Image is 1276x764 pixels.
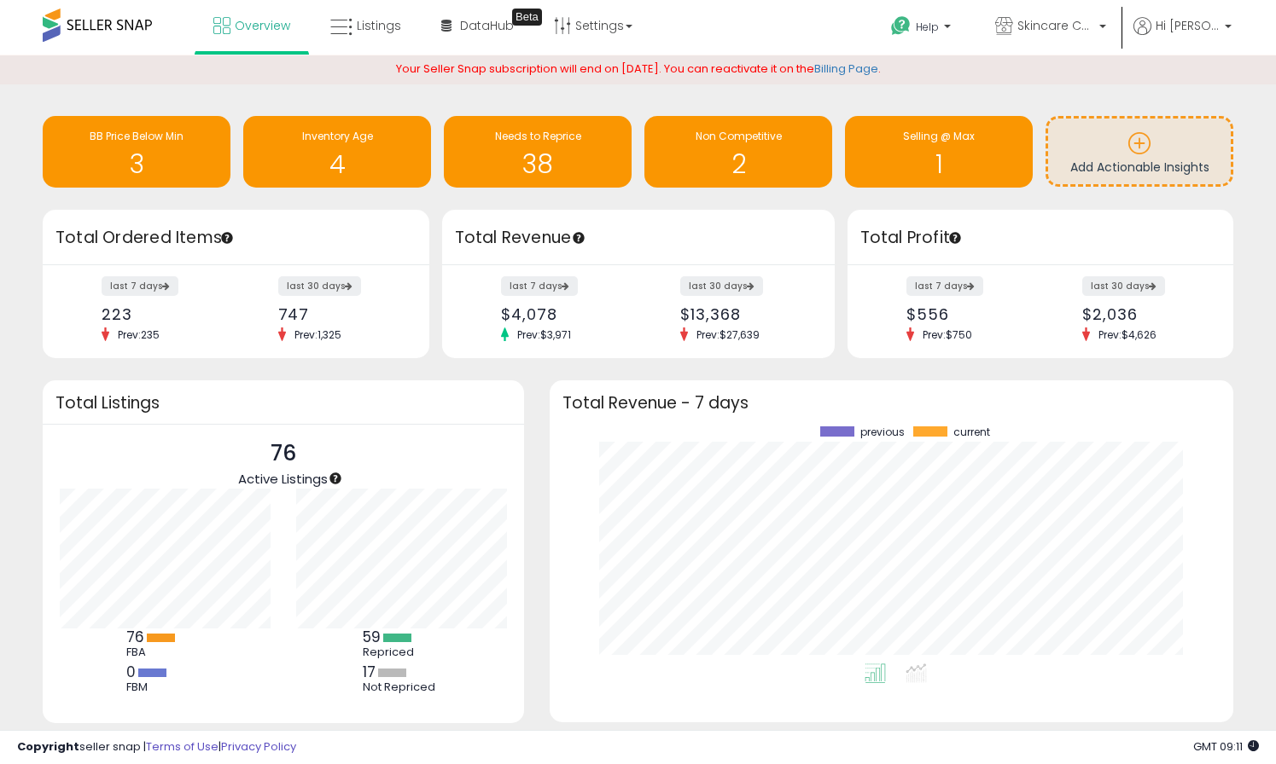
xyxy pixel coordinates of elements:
div: 747 [278,305,399,323]
span: Add Actionable Insights [1070,159,1209,176]
span: Selling @ Max [903,129,975,143]
div: FBA [126,645,203,659]
span: Prev: $3,971 [509,327,580,342]
div: $556 [906,305,1028,323]
span: Needs to Reprice [495,129,581,143]
a: Needs to Reprice 38 [444,116,632,188]
span: Help [916,20,939,34]
a: Non Competitive 2 [644,116,832,188]
div: Tooltip anchor [219,230,235,246]
a: Help [877,3,968,55]
a: Add Actionable Insights [1048,119,1231,184]
h1: 38 [452,150,623,178]
h1: 2 [653,150,824,178]
span: Prev: 235 [109,327,168,342]
a: Hi [PERSON_NAME] [1133,17,1232,55]
div: FBM [126,680,203,694]
span: Skincare Collective Inc [1017,17,1094,34]
h1: 4 [252,150,422,178]
span: Inventory Age [302,129,373,143]
span: Your Seller Snap subscription will end on [DATE]. You can reactivate it on the . [396,61,881,77]
span: BB Price Below Min [90,129,184,143]
strong: Copyright [17,738,79,755]
span: Prev: $27,639 [688,327,768,342]
a: Terms of Use [146,738,218,755]
label: last 7 days [102,276,178,296]
div: Not Repriced [363,680,440,694]
h1: 3 [51,150,222,178]
span: Listings [357,17,401,34]
span: Prev: $750 [914,327,981,342]
span: 2025-09-17 09:11 GMT [1193,738,1259,755]
label: last 7 days [501,276,578,296]
div: seller snap | | [17,739,296,755]
div: Tooltip anchor [512,9,542,26]
b: 59 [363,627,381,647]
label: last 30 days [1082,276,1165,296]
div: 223 [102,305,223,323]
a: BB Price Below Min 3 [43,116,230,188]
div: Repriced [363,645,440,659]
i: Get Help [890,15,912,37]
div: Tooltip anchor [328,471,343,486]
div: $13,368 [680,305,804,323]
b: 76 [126,627,144,647]
a: Selling @ Max 1 [845,116,1033,188]
span: previous [860,426,905,438]
span: DataHub [460,17,514,34]
label: last 30 days [680,276,763,296]
label: last 7 days [906,276,983,296]
h3: Total Ordered Items [55,226,417,250]
div: $4,078 [501,305,625,323]
span: Prev: $4,626 [1090,327,1165,342]
b: 17 [363,662,376,682]
div: $2,036 [1082,305,1203,323]
a: Billing Page [814,61,878,77]
span: current [953,426,990,438]
span: Active Listings [238,470,328,488]
div: Tooltip anchor [571,230,586,246]
span: Prev: 1,325 [286,327,350,342]
p: 76 [238,437,328,470]
h3: Total Revenue [455,226,822,250]
b: 0 [126,662,136,682]
label: last 30 days [278,276,361,296]
a: Inventory Age 4 [243,116,431,188]
span: Non Competitive [696,129,782,143]
h3: Total Listings [55,396,511,409]
a: Privacy Policy [221,738,296,755]
h1: 1 [854,150,1024,178]
span: Hi [PERSON_NAME] [1156,17,1220,34]
h3: Total Revenue - 7 days [562,396,1221,409]
span: Overview [235,17,290,34]
h3: Total Profit [860,226,1221,250]
div: Tooltip anchor [947,230,963,246]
